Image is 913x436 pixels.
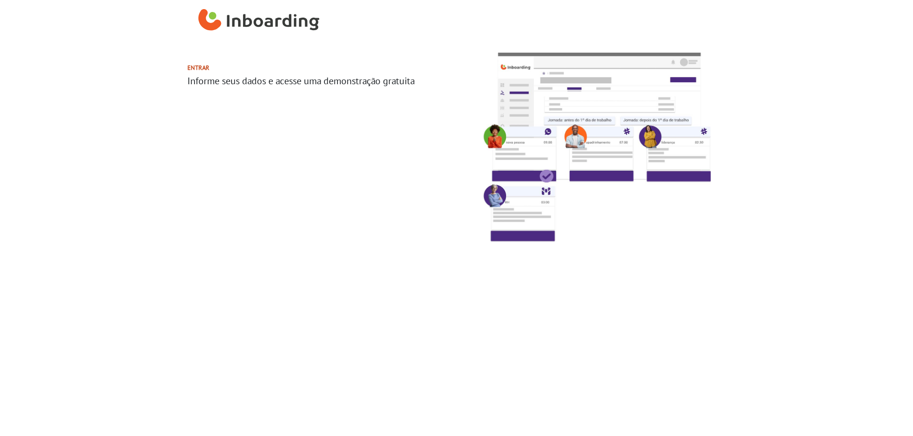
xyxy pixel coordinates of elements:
[198,4,320,37] a: Inboarding Home Page
[187,75,453,87] h3: Informe seus dados e acesse uma demonstração gratuita
[187,64,453,71] h2: Entrar
[464,41,723,254] img: Imagem da solução da Inbaording monstrando a jornada como comunicações enviandos antes e depois d...
[198,6,320,35] img: Inboarding Home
